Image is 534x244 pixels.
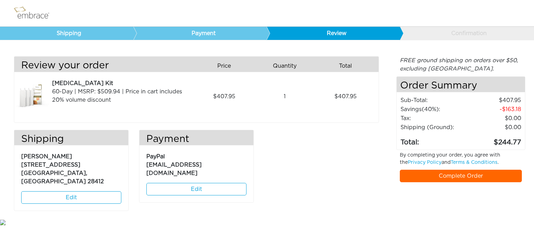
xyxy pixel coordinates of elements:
div: Total [318,60,379,72]
td: 244.77 [467,132,521,148]
img: a09f5d18-8da6-11e7-9c79-02e45ca4b85b.jpeg [14,79,49,114]
a: Edit [146,183,246,195]
h4: Order Summary [397,77,525,92]
td: Tax: [400,114,467,123]
a: Terms & Conditions [451,160,497,165]
a: Confirmation [399,27,533,40]
span: PayPal [146,154,165,159]
td: $0.00 [467,123,521,132]
h3: Review your order [14,60,191,72]
img: logo.png [12,5,57,22]
td: Savings : [400,105,467,114]
td: Sub-Total: [400,96,467,105]
span: 407.95 [334,92,357,101]
div: By completing your order, you agree with the and . [395,152,527,170]
span: 1 [284,92,286,101]
div: FREE ground shipping on orders over $50, excluding [GEOGRAPHIC_DATA]. [396,56,526,73]
a: Payment [133,27,267,40]
td: 407.95 [467,96,521,105]
div: [MEDICAL_DATA] Kit [52,79,191,87]
a: Edit [21,191,121,204]
td: 0.00 [467,114,521,123]
p: [PERSON_NAME] [STREET_ADDRESS] [GEOGRAPHIC_DATA], [GEOGRAPHIC_DATA] 28412 [21,149,121,186]
td: 163.18 [467,105,521,114]
h3: Payment [139,134,253,145]
div: Price [196,60,257,72]
a: Privacy Policy [408,160,442,165]
a: Review [266,27,400,40]
span: 407.95 [213,92,235,101]
span: (40%) [422,107,439,112]
span: Quantity [273,62,297,70]
span: [EMAIL_ADDRESS][DOMAIN_NAME] [146,162,202,176]
td: Shipping (Ground): [400,123,467,132]
a: Complete Order [400,170,522,182]
div: 60-Day | MSRP: $509.94 | Price in cart includes 20% volume discount [52,87,191,104]
td: Total: [400,132,467,148]
h3: Shipping [14,134,128,145]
